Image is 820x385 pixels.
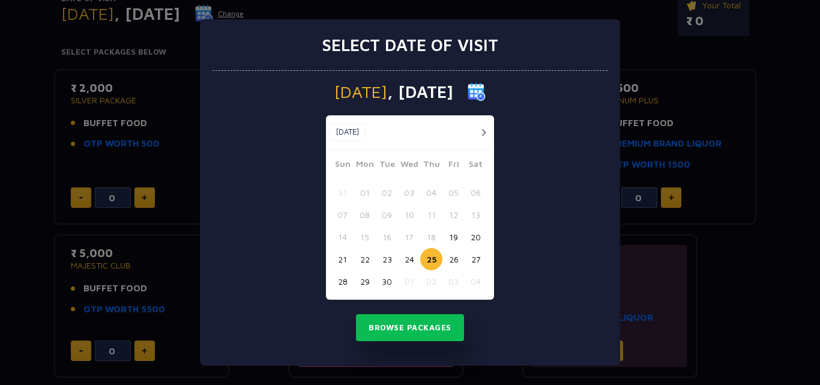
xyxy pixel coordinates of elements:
button: 14 [331,226,354,248]
button: [DATE] [329,123,366,141]
button: 22 [354,248,376,270]
span: Sun [331,157,354,174]
span: Sat [465,157,487,174]
button: 26 [442,248,465,270]
span: Tue [376,157,398,174]
button: 08 [354,204,376,226]
span: Thu [420,157,442,174]
img: calender icon [468,83,486,101]
button: 17 [398,226,420,248]
button: 27 [465,248,487,270]
button: 31 [331,181,354,204]
span: Wed [398,157,420,174]
span: Mon [354,157,376,174]
button: 15 [354,226,376,248]
span: [DATE] [334,83,387,100]
button: 30 [376,270,398,293]
button: 04 [420,181,442,204]
span: Fri [442,157,465,174]
button: 10 [398,204,420,226]
button: 07 [331,204,354,226]
span: , [DATE] [387,83,453,100]
button: 11 [420,204,442,226]
button: 29 [354,270,376,293]
button: 05 [442,181,465,204]
button: 01 [398,270,420,293]
h3: Select date of visit [322,35,498,55]
button: 19 [442,226,465,248]
button: 28 [331,270,354,293]
button: 18 [420,226,442,248]
button: 09 [376,204,398,226]
button: 03 [442,270,465,293]
button: 06 [465,181,487,204]
button: 25 [420,248,442,270]
button: 16 [376,226,398,248]
button: 02 [376,181,398,204]
button: 01 [354,181,376,204]
button: Browse Packages [356,314,464,342]
button: 13 [465,204,487,226]
button: 02 [420,270,442,293]
button: 12 [442,204,465,226]
button: 04 [465,270,487,293]
button: 23 [376,248,398,270]
button: 03 [398,181,420,204]
button: 24 [398,248,420,270]
button: 20 [465,226,487,248]
button: 21 [331,248,354,270]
